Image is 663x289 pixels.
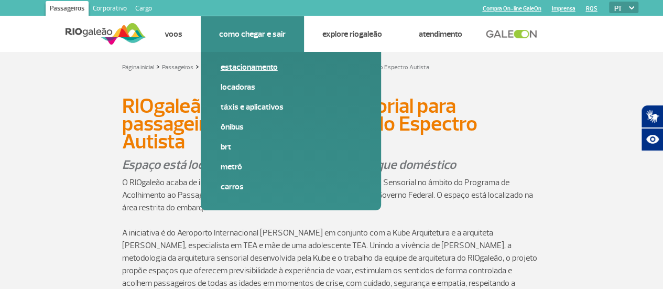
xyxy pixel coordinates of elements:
a: BRT [221,141,361,153]
div: Plugin de acessibilidade da Hand Talk. [641,105,663,151]
a: Locadoras [221,81,361,93]
a: Explore RIOgaleão [322,29,382,39]
a: Ônibus [221,121,361,133]
a: Táxis e aplicativos [221,101,361,113]
a: Passageiros [162,63,193,71]
a: RQS [585,5,597,12]
button: Abrir recursos assistivos. [641,128,663,151]
a: > [195,60,199,72]
a: > [156,60,160,72]
a: Voos [165,29,182,39]
a: Imprensa [551,5,575,12]
a: Compra On-line GaleOn [482,5,541,12]
a: Metrô [221,161,361,173]
h1: RIOgaleão inaugura sala sensorial para passageiros com Transtorno do Espectro Autista [122,97,541,151]
p: O RIOgaleão acaba de inaugurar uma nova Sala Sensorial e de Acomodação Sensorial no âmbito do Pro... [122,176,541,214]
a: Corporativo [89,1,131,18]
a: Estacionamento [221,61,361,73]
button: Abrir tradutor de língua de sinais. [641,105,663,128]
a: Passageiros [46,1,89,18]
p: Espaço está localizado na área restrita do embarque doméstico [122,156,541,174]
a: Carros [221,181,361,192]
a: Cargo [131,1,156,18]
a: Página inicial [122,63,154,71]
a: Atendimento [419,29,462,39]
a: Como chegar e sair [219,29,286,39]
